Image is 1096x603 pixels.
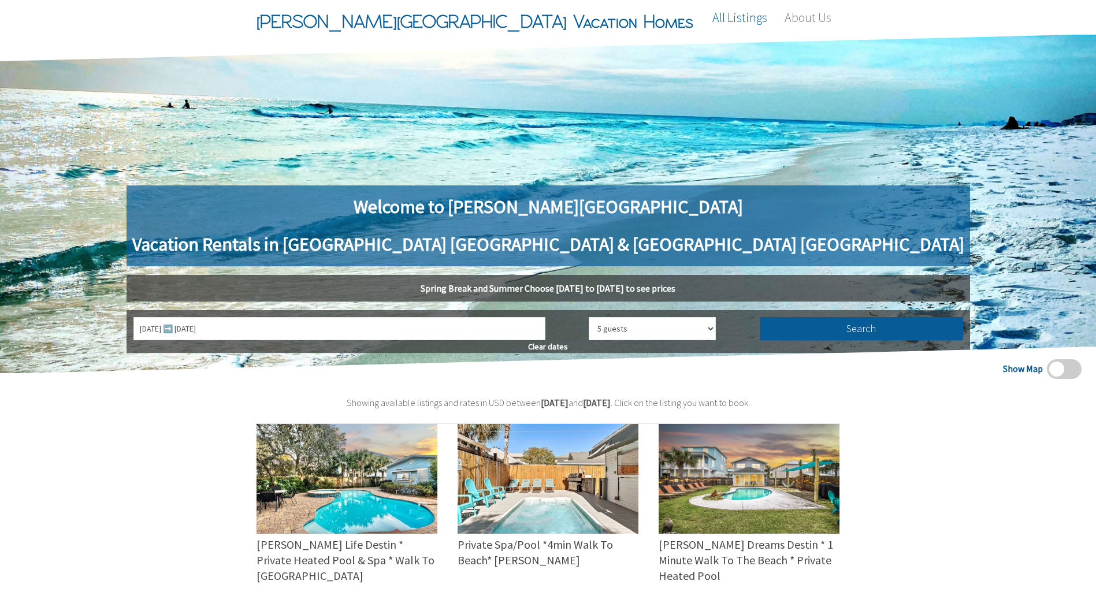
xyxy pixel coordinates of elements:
button: Search [760,317,963,340]
img: 70bd4656-b10b-4f03-83ad-191ce442ade5.jpeg [659,424,839,534]
img: 240c1866-2ff6-42a6-a632-a0da8b4f13be.jpeg [257,424,437,534]
a: [PERSON_NAME] Dreams Destin * 1 Minute Walk To The Beach * Private Heated Pool [659,424,839,583]
img: 7c92263a-cf49-465a-85fd-c7e2cb01ac41.jpeg [458,424,638,534]
a: [PERSON_NAME] Life Destin * Private Heated Pool & Spa * Walk To [GEOGRAPHIC_DATA] [257,424,437,583]
input: Select your dates [133,317,545,340]
span: Clear dates [528,341,568,352]
b: [DATE] [583,397,611,408]
h5: Spring Break and Summer Choose [DATE] to [DATE] to see prices [127,275,970,301]
h1: Welcome to [PERSON_NAME][GEOGRAPHIC_DATA] Vacation Rentals in [GEOGRAPHIC_DATA] [GEOGRAPHIC_DATA]... [127,185,970,266]
a: Private Spa/Pool *4min Walk To Beach* [PERSON_NAME] [458,424,638,568]
div: Showing available listings and rates in USD between and . Click on the listing you want to book. [257,396,840,409]
span: [PERSON_NAME] Dreams Destin * 1 Minute Walk To The Beach * Private Heated Pool [659,537,833,583]
b: [DATE] [541,397,569,408]
span: Private Spa/Pool *4min Walk To Beach* [PERSON_NAME] [458,537,613,567]
span: Show Map [1003,362,1043,375]
span: [PERSON_NAME][GEOGRAPHIC_DATA] Vacation Homes [257,4,693,39]
span: [PERSON_NAME] Life Destin * Private Heated Pool & Spa * Walk To [GEOGRAPHIC_DATA] [257,537,434,583]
